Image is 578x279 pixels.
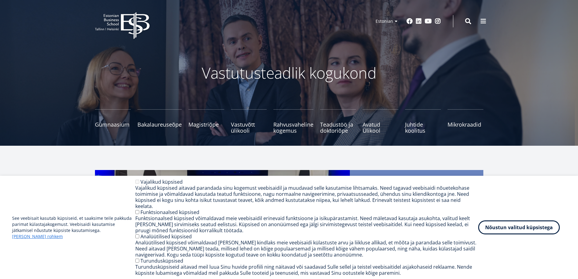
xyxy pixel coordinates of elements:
a: Bakalaureuseõpe [137,109,182,134]
a: Rahvusvaheline kogemus [273,109,313,134]
p: See veebisait kasutab küpsiseid, et saaksime teile pakkuda parimat külastajakogemust. Veebisaidi ... [12,215,135,240]
span: Juhtide koolitus [405,121,441,134]
span: Vastuvõtt ülikooli [231,121,267,134]
label: Funktsionaalsed küpsised [140,209,199,216]
a: Facebook [407,18,413,24]
a: Vastuvõtt ülikooli [231,109,267,134]
label: Vajalikud küpsised [140,179,183,185]
button: Nõustun valitud küpsistega [478,220,560,234]
a: Gümnaasium [95,109,131,134]
span: Teadustöö ja doktoriõpe [320,121,356,134]
div: Funktsionaalsed küpsised võimaldavad meie veebisaidil erinevaid funktsioone ja isikupärastamist. ... [135,215,478,233]
a: Youtube [425,18,432,24]
span: Gümnaasium [95,121,131,128]
label: Analüütilised küpsised [140,233,192,240]
span: Rahvusvaheline kogemus [273,121,313,134]
span: Mikrokraadid [448,121,483,128]
a: Magistriõpe [188,109,224,134]
div: Vajalikud küpsised aitavad parandada sinu kogemust veebisaidil ja muudavad selle kasutamise lihts... [135,185,478,209]
span: Magistriõpe [188,121,224,128]
p: Vastutusteadlik kogukond [128,64,450,82]
a: Avatud Ülikool [363,109,398,134]
a: Linkedin [416,18,422,24]
a: [PERSON_NAME] rohkem [12,233,63,240]
a: Teadustöö ja doktoriõpe [320,109,356,134]
div: Turundusküpsiseid aitavad meil luua Sinu huvide profiili ning näitavad või saadavad Sulle sellel ... [135,264,478,276]
span: Bakalaureuseõpe [137,121,182,128]
a: Instagram [435,18,441,24]
div: Analüütilised küpsised võimaldavad [PERSON_NAME] kindlaks meie veebisaidi külastuste arvu ja liik... [135,240,478,258]
a: Juhtide koolitus [405,109,441,134]
span: Avatud Ülikool [363,121,398,134]
label: Turundusküpsised [140,257,183,264]
a: Mikrokraadid [448,109,483,134]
